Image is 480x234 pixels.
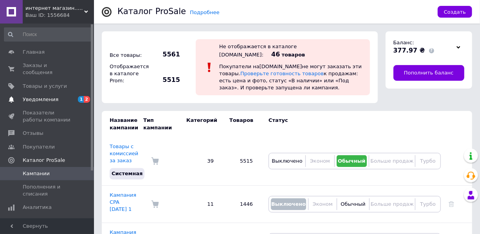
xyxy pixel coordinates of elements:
span: Обычный [338,158,366,164]
button: Турбо [417,155,438,167]
td: Статус [261,111,441,137]
div: Каталог ProSale [117,7,186,16]
span: Выключено [271,201,306,207]
img: Комиссия за заказ [151,157,159,165]
td: 11 [179,185,222,223]
span: Турбо [420,201,436,207]
span: Аналитика [23,204,52,211]
a: Подробнее [190,9,219,15]
span: 5515 [153,76,180,84]
span: 46 [271,51,280,58]
button: Обычный [337,155,367,167]
td: 5515 [222,137,261,185]
button: Эконом [310,198,335,210]
span: Создать [444,9,466,15]
span: Пополнения и списания [23,183,72,198]
td: Товаров [222,111,261,137]
span: Управление сайтом [23,218,72,232]
span: Системная [112,171,143,176]
span: Выключено [272,158,302,164]
button: Больше продаж [371,155,413,167]
span: 2 [84,96,90,103]
span: Уведомления [23,96,58,103]
span: Отзывы [23,130,43,137]
span: интернет магазин..MIXASIK.. [25,5,84,12]
span: Больше продаж [370,158,413,164]
div: Ваш ID: 1556684 [25,12,94,19]
span: 377.97 ₴ [393,47,425,54]
img: Комиссия за заказ [151,200,159,208]
img: :exclamation: [204,62,215,73]
button: Создать [438,6,472,18]
span: Эконом [313,201,333,207]
button: Больше продаж [372,198,413,210]
button: Турбо [417,198,438,210]
td: 39 [179,137,222,185]
div: Отображается в каталоге Prom: [108,61,151,87]
td: Тип кампании [143,111,179,137]
span: Кампании [23,170,50,177]
span: Покупатели на [DOMAIN_NAME] не могут заказать эти товары. к продажам: есть цена и фото, статус «В... [219,63,362,91]
td: Категорий [179,111,222,137]
div: Не отображается в каталоге [DOMAIN_NAME]: [219,44,297,58]
span: Баланс: [393,40,414,45]
button: Выключено [271,198,306,210]
td: 1446 [222,185,261,223]
div: Все товары: [108,50,151,61]
input: Поиск [4,27,92,42]
span: Эконом [310,158,330,164]
span: товаров [282,52,305,58]
span: Каталог ProSale [23,157,65,164]
a: Пополнить баланс [393,65,465,81]
span: Пополнить баланс [404,69,454,76]
span: Турбо [420,158,436,164]
button: Эконом [308,155,332,167]
button: Выключено [271,155,303,167]
span: Обычный [341,201,365,207]
span: Заказы и сообщения [23,62,72,76]
a: Удалить [449,201,454,207]
span: Покупатели [23,143,55,151]
a: Проверьте готовность товаров [240,71,324,76]
span: 1 [78,96,84,103]
span: Товары и услуги [23,83,67,90]
span: Главная [23,49,45,56]
button: Обычный [339,198,367,210]
span: Показатели работы компании [23,109,72,123]
a: Кампания CPA [DATE] 1 [110,192,136,212]
td: Название кампании [102,111,143,137]
a: Товары с комиссией за заказ [110,143,138,163]
span: Больше продаж [371,201,414,207]
span: 5561 [153,50,180,59]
